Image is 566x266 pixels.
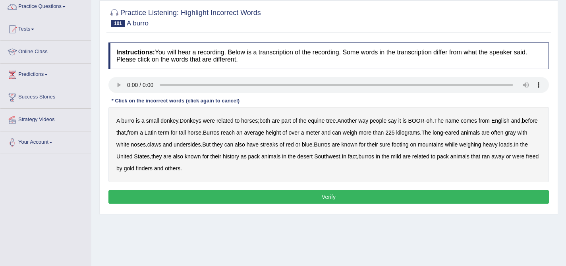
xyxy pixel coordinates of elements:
[165,165,180,172] b: others
[203,129,219,136] b: Burros
[141,118,145,124] b: a
[235,118,240,124] b: to
[140,129,143,136] b: a
[479,118,490,124] b: from
[314,153,340,160] b: Southwest
[160,118,178,124] b: donkey
[445,141,458,148] b: while
[136,165,153,172] b: finders
[216,118,234,124] b: related
[418,141,444,148] b: mountains
[108,7,261,27] h2: Practice Listening: Highlight Incorrect Words
[358,118,368,124] b: way
[301,129,304,136] b: a
[260,141,278,148] b: streaks
[241,153,247,160] b: as
[116,153,132,160] b: United
[131,141,146,148] b: noses
[180,118,201,124] b: Donkeys
[518,129,527,136] b: with
[520,141,527,148] b: the
[0,109,91,129] a: Strategy Videos
[163,141,172,148] b: and
[121,118,134,124] b: burro
[0,86,91,106] a: Success Stories
[108,107,549,182] div: . ; . - . , , . . - , . . . , . , .
[221,129,235,136] b: reach
[171,129,177,136] b: for
[506,153,511,160] b: or
[185,153,201,160] b: known
[116,118,120,124] b: A
[224,141,234,148] b: can
[359,129,371,136] b: more
[522,118,538,124] b: before
[173,153,183,160] b: also
[248,153,260,160] b: pack
[342,141,357,148] b: known
[433,129,443,136] b: long
[499,141,512,148] b: loads
[392,141,408,148] b: footing
[136,118,140,124] b: is
[342,153,346,160] b: In
[461,129,480,136] b: animals
[297,153,313,160] b: desert
[337,118,357,124] b: Another
[482,153,490,160] b: ran
[0,131,91,151] a: Your Account
[259,118,270,124] b: both
[450,153,469,160] b: animals
[281,118,291,124] b: part
[302,141,312,148] b: blue
[241,118,258,124] b: horses
[235,141,245,148] b: also
[202,141,211,148] b: But
[410,141,416,148] b: on
[514,141,519,148] b: In
[146,118,159,124] b: small
[511,118,520,124] b: and
[296,141,300,148] b: or
[127,129,138,136] b: from
[396,129,420,136] b: kilograms
[308,118,325,124] b: equine
[108,97,243,104] div: * Click on the incorrect words (click again to cancel)
[321,129,330,136] b: and
[289,129,299,136] b: over
[211,153,221,160] b: their
[247,141,259,148] b: have
[116,165,122,172] b: by
[292,118,297,124] b: of
[108,190,549,204] button: Verify
[116,49,155,56] b: Instructions:
[526,153,539,160] b: freed
[445,118,459,124] b: name
[481,129,489,136] b: are
[127,19,149,27] small: A burro
[398,118,401,124] b: it
[483,141,497,148] b: heavy
[326,118,336,124] b: tree
[385,129,394,136] b: 225
[471,153,480,160] b: that
[203,118,215,124] b: were
[179,129,186,136] b: tall
[332,129,341,136] b: can
[244,129,264,136] b: average
[382,153,389,160] b: the
[403,153,411,160] b: are
[445,129,459,136] b: eared
[163,153,171,160] b: are
[282,153,286,160] b: in
[202,153,209,160] b: for
[174,141,201,148] b: undersides
[358,153,374,160] b: burros
[376,153,380,160] b: in
[0,18,91,38] a: Tests
[408,118,425,124] b: BOOR
[379,141,390,148] b: sure
[280,141,284,148] b: of
[286,141,294,148] b: red
[412,153,429,160] b: related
